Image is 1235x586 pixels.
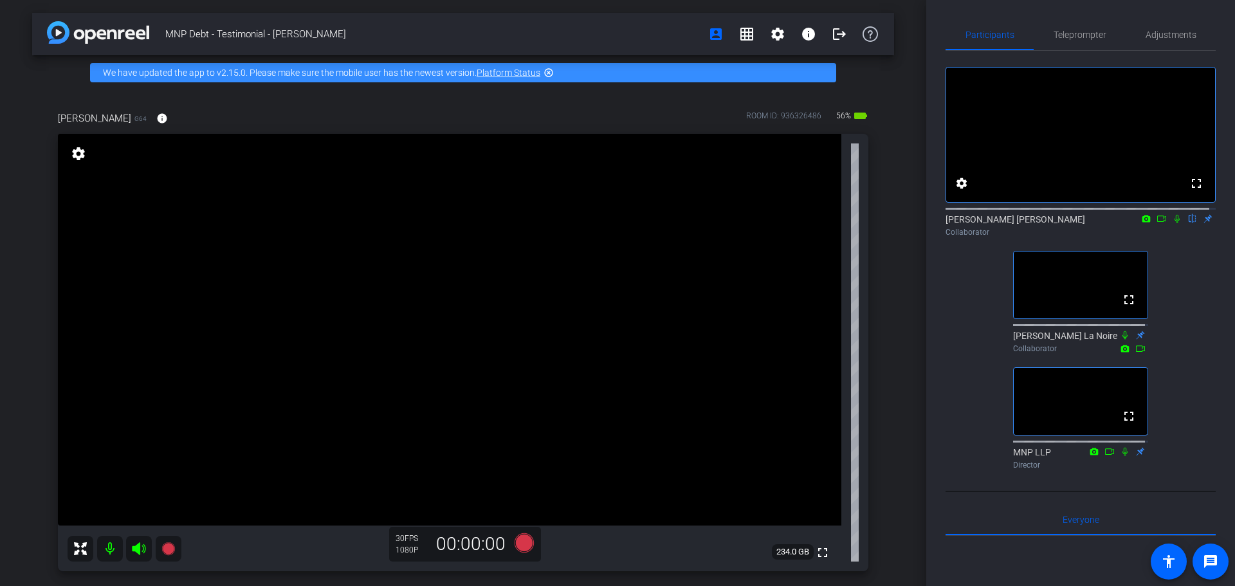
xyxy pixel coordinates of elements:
[708,26,724,42] mat-icon: account_box
[815,545,830,560] mat-icon: fullscreen
[946,226,1216,238] div: Collaborator
[477,68,540,78] a: Platform Status
[165,21,700,47] span: MNP Debt - Testimonial - [PERSON_NAME]
[770,26,785,42] mat-icon: settings
[1013,446,1148,471] div: MNP LLP
[1203,554,1218,569] mat-icon: message
[739,26,755,42] mat-icon: grid_on
[396,545,428,555] div: 1080P
[1063,515,1099,524] span: Everyone
[1054,30,1106,39] span: Teleprompter
[946,213,1216,238] div: [PERSON_NAME] [PERSON_NAME]
[156,113,168,124] mat-icon: info
[1013,459,1148,471] div: Director
[47,21,149,44] img: app-logo
[1161,554,1176,569] mat-icon: accessibility
[396,533,428,544] div: 30
[1121,292,1137,307] mat-icon: fullscreen
[853,108,868,124] mat-icon: battery_std
[58,111,131,125] span: [PERSON_NAME]
[954,176,969,191] mat-icon: settings
[834,105,853,126] span: 56%
[1013,329,1148,354] div: [PERSON_NAME] La Noire
[1121,408,1137,424] mat-icon: fullscreen
[428,533,514,555] div: 00:00:00
[1013,343,1148,354] div: Collaborator
[1189,176,1204,191] mat-icon: fullscreen
[746,110,821,129] div: ROOM ID: 936326486
[1185,212,1200,224] mat-icon: flip
[90,63,836,82] div: We have updated the app to v2.15.0. Please make sure the mobile user has the newest version.
[832,26,847,42] mat-icon: logout
[405,534,418,543] span: FPS
[965,30,1014,39] span: Participants
[1146,30,1196,39] span: Adjustments
[801,26,816,42] mat-icon: info
[69,146,87,161] mat-icon: settings
[134,114,147,124] span: G64
[772,544,814,560] span: 234.0 GB
[544,68,554,78] mat-icon: highlight_off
